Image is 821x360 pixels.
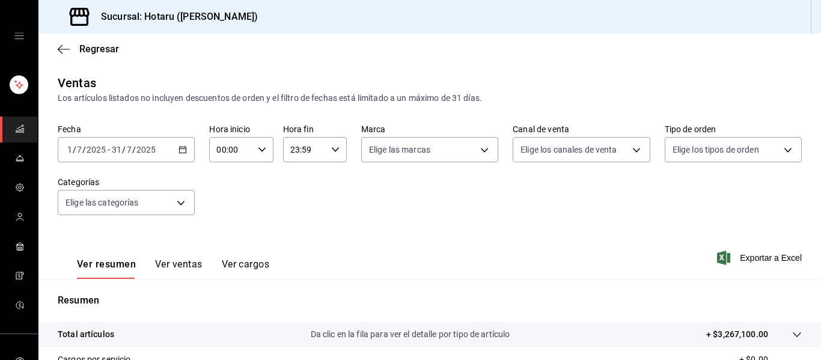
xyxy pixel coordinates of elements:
[513,125,650,133] label: Canal de venta
[86,145,106,154] input: ----
[73,145,76,154] span: /
[311,328,510,341] p: Da clic en la fila para ver el detalle por tipo de artículo
[58,43,119,55] button: Regresar
[126,145,132,154] input: --
[719,251,802,265] button: Exportar a Excel
[155,258,203,279] button: Ver ventas
[369,144,430,156] span: Elige las marcas
[136,145,156,154] input: ----
[58,328,114,341] p: Total artículos
[76,145,82,154] input: --
[77,258,136,279] button: Ver resumen
[665,125,802,133] label: Tipo de orden
[79,43,119,55] span: Regresar
[132,145,136,154] span: /
[91,10,258,24] h3: Sucursal: Hotaru ([PERSON_NAME])
[283,125,347,133] label: Hora fin
[209,125,273,133] label: Hora inicio
[58,92,802,105] div: Los artículos listados no incluyen descuentos de orden y el filtro de fechas está limitado a un m...
[82,145,86,154] span: /
[706,328,768,341] p: + $3,267,100.00
[111,145,122,154] input: --
[58,125,195,133] label: Fecha
[14,31,24,41] button: open drawer
[520,144,617,156] span: Elige los canales de venta
[66,197,139,209] span: Elige las categorías
[222,258,270,279] button: Ver cargos
[108,145,110,154] span: -
[361,125,498,133] label: Marca
[67,145,73,154] input: --
[58,293,802,308] p: Resumen
[58,74,96,92] div: Ventas
[122,145,126,154] span: /
[58,178,195,186] label: Categorías
[673,144,759,156] span: Elige los tipos de orden
[77,258,269,279] div: navigation tabs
